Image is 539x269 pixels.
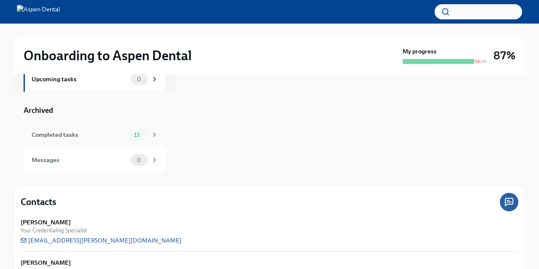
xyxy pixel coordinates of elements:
h2: Onboarding to Aspen Dental [24,47,192,64]
h4: Contacts [21,196,56,208]
span: Your Credentialing Specialist [21,226,87,234]
strong: My progress [403,47,437,56]
a: [EMAIL_ADDRESS][PERSON_NAME][DOMAIN_NAME] [21,236,181,245]
div: Upcoming tasks [32,75,127,84]
a: Completed tasks13 [24,122,165,147]
span: 0 [132,157,146,163]
span: 13 [129,132,145,138]
a: Archived [24,105,165,115]
h3: 87% [494,48,515,63]
span: 0 [132,76,146,83]
strong: [PERSON_NAME] [21,218,71,226]
div: Completed tasks [32,130,123,139]
strong: [PERSON_NAME] [21,258,71,267]
a: Messages0 [24,147,165,173]
a: Upcoming tasks0 [24,67,165,92]
img: Aspen Dental [17,5,60,19]
div: Messages [32,155,127,165]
